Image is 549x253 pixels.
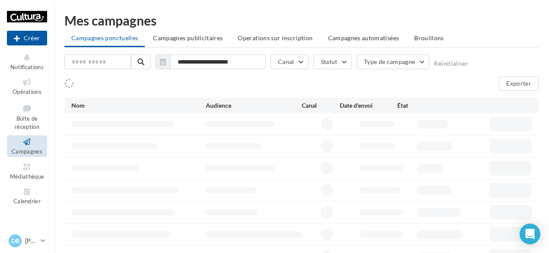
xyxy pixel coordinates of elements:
span: Brouillons [414,34,444,42]
a: DB [PERSON_NAME] [7,233,47,249]
a: Campagnes [7,135,47,157]
button: Canal [271,54,309,69]
button: Type de campagne [357,54,430,69]
a: Opérations [7,76,47,97]
button: Exporter [499,76,539,91]
span: Calendrier [13,198,41,205]
span: Médiathèque [10,173,45,180]
p: [PERSON_NAME] [25,237,37,245]
a: Boîte de réception [7,101,47,132]
button: Notifications [7,51,47,72]
span: Opérations [13,88,41,95]
button: Créer [7,31,47,45]
span: Campagnes publicitaires [153,34,223,42]
span: Campagnes automatisées [328,34,399,42]
button: Réinitialiser [434,60,469,67]
div: Audience [206,101,302,110]
span: Notifications [10,64,44,70]
button: Statut [313,54,352,69]
div: Nom [71,101,206,110]
a: Calendrier [7,185,47,206]
div: Canal [302,101,340,110]
div: Open Intercom Messenger [520,224,540,244]
span: DB [11,237,19,245]
a: Médiathèque [7,160,47,182]
div: Date d'envoi [340,101,397,110]
span: Boîte de réception [15,115,39,130]
div: État [397,101,455,110]
div: Mes campagnes [64,14,539,27]
span: Operations sur inscription [238,34,313,42]
span: Campagnes [12,148,42,155]
div: Nouvelle campagne [7,31,47,45]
